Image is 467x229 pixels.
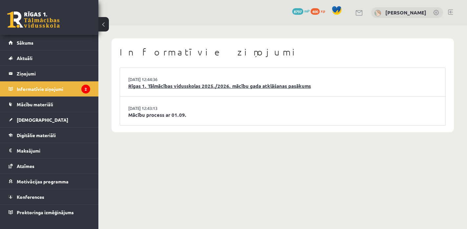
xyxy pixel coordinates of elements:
[292,8,310,13] a: 8797 mP
[17,81,90,96] legend: Informatīvie ziņojumi
[17,143,90,158] legend: Maksājumi
[17,40,33,46] span: Sākums
[17,178,69,184] span: Motivācijas programma
[321,8,325,13] span: xp
[9,35,90,50] a: Sākums
[17,55,32,61] span: Aktuāli
[9,81,90,96] a: Informatīvie ziņojumi2
[81,85,90,94] i: 2
[17,101,53,107] span: Mācību materiāli
[128,82,437,90] a: Rīgas 1. Tālmācības vidusskolas 2025./2026. mācību gada atklāšanas pasākums
[9,51,90,66] a: Aktuāli
[128,111,437,119] a: Mācību process ar 01.09.
[9,158,90,174] a: Atzīmes
[375,10,381,16] img: Marta Laura Neļķe
[9,143,90,158] a: Maksājumi
[385,9,426,16] a: [PERSON_NAME]
[9,174,90,189] a: Motivācijas programma
[9,189,90,204] a: Konferences
[120,47,446,58] h1: Informatīvie ziņojumi
[9,66,90,81] a: Ziņojumi
[128,76,177,83] a: [DATE] 12:44:36
[311,8,328,13] a: 400 xp
[17,132,56,138] span: Digitālie materiāli
[128,105,177,112] a: [DATE] 12:43:13
[304,8,310,13] span: mP
[9,112,90,127] a: [DEMOGRAPHIC_DATA]
[17,117,68,123] span: [DEMOGRAPHIC_DATA]
[17,194,44,200] span: Konferences
[311,8,320,15] span: 400
[9,205,90,220] a: Proktoringa izmēģinājums
[17,66,90,81] legend: Ziņojumi
[7,11,60,28] a: Rīgas 1. Tālmācības vidusskola
[17,163,34,169] span: Atzīmes
[9,97,90,112] a: Mācību materiāli
[17,209,74,215] span: Proktoringa izmēģinājums
[292,8,303,15] span: 8797
[9,128,90,143] a: Digitālie materiāli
